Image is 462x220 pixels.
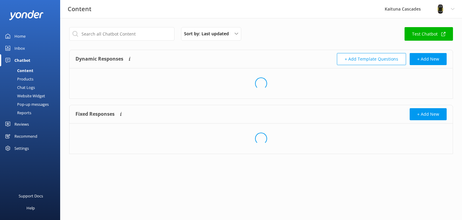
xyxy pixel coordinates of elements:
[68,4,91,14] h3: Content
[337,53,406,65] button: + Add Template Questions
[410,53,447,65] button: + Add New
[19,190,43,202] div: Support Docs
[4,75,60,83] a: Products
[4,108,60,117] a: Reports
[14,54,30,66] div: Chatbot
[184,30,233,37] span: Sort by: Last updated
[4,92,45,100] div: Website Widget
[4,75,33,83] div: Products
[4,66,33,75] div: Content
[14,130,37,142] div: Recommend
[4,66,60,75] a: Content
[4,92,60,100] a: Website Widget
[75,108,115,120] h4: Fixed Responses
[14,42,25,54] div: Inbox
[14,118,29,130] div: Reviews
[14,142,29,154] div: Settings
[4,83,35,92] div: Chat Logs
[4,100,49,108] div: Pop-up messages
[410,108,447,120] button: + Add New
[405,27,453,41] a: Test Chatbot
[436,5,445,14] img: 802-1755650174.png
[14,30,26,42] div: Home
[9,10,44,20] img: yonder-white-logo.png
[75,53,123,65] h4: Dynamic Responses
[4,108,31,117] div: Reports
[4,83,60,92] a: Chat Logs
[69,27,174,41] input: Search all Chatbot Content
[4,100,60,108] a: Pop-up messages
[26,202,35,214] div: Help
